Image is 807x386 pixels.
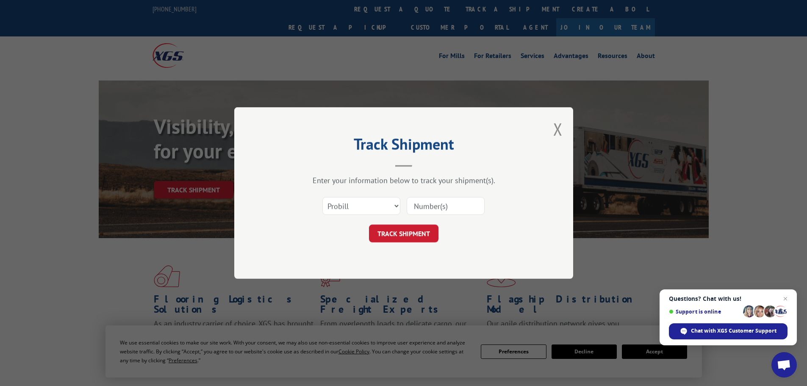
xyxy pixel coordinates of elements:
[669,295,788,302] span: Questions? Chat with us!
[780,294,790,304] span: Close chat
[669,308,740,315] span: Support is online
[691,327,776,335] span: Chat with XGS Customer Support
[669,323,788,339] div: Chat with XGS Customer Support
[369,225,438,242] button: TRACK SHIPMENT
[553,118,563,140] button: Close modal
[277,175,531,185] div: Enter your information below to track your shipment(s).
[771,352,797,378] div: Open chat
[407,197,485,215] input: Number(s)
[277,138,531,154] h2: Track Shipment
